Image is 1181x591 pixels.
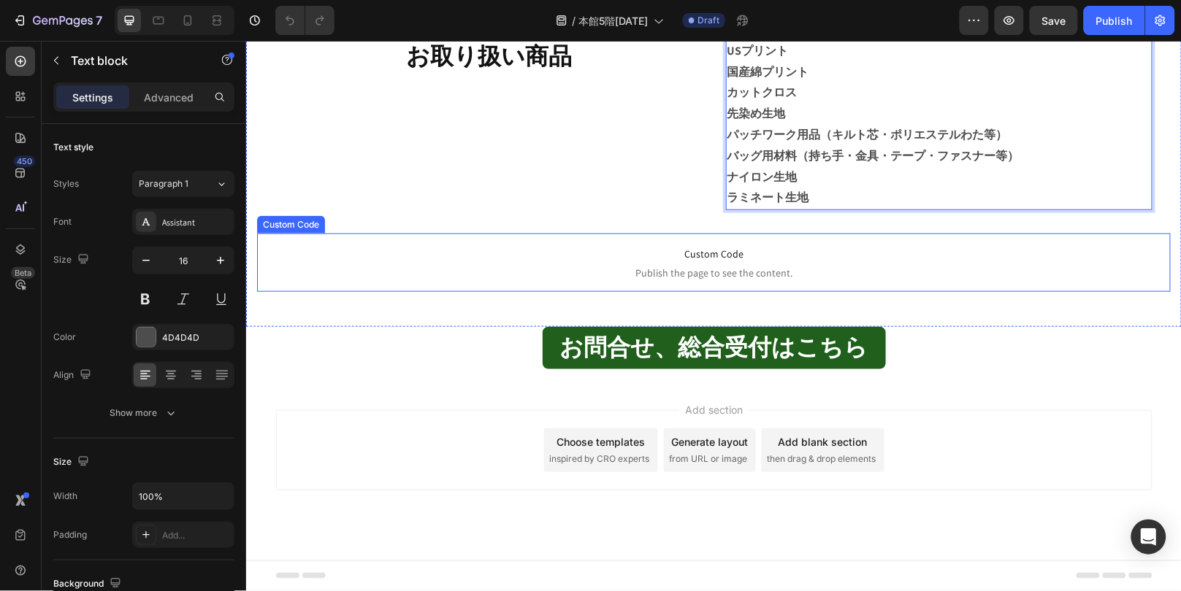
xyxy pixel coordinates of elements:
span: Publish the page to see the content. [11,225,925,239]
div: Text style [53,141,93,154]
a: お問合せ、総合受付はこちら [297,286,640,328]
span: inspired by CRO experts [304,412,404,425]
div: Generate layout [425,393,502,409]
button: Publish [1084,6,1145,35]
div: Publish [1096,13,1133,28]
div: Styles [53,177,79,190]
div: Color [53,331,76,344]
div: Beta [11,267,35,279]
strong: カットクロス [481,44,551,59]
p: Advanced [144,90,194,105]
strong: ナイロン生地 [481,128,551,144]
div: Padding [53,528,87,541]
span: 本館5階[DATE] [578,13,648,28]
strong: ラミネート生地 [481,149,563,164]
div: お問合せ、総合受付はこちら [314,292,622,322]
button: 7 [6,6,109,35]
span: Draft [697,14,719,27]
div: Show more [110,406,178,420]
div: Open Intercom Messenger [1131,519,1166,555]
strong: 先染め生地 [481,65,540,80]
button: Paragraph 1 [132,171,234,197]
div: Custom Code [14,177,76,190]
strong: USプリント [481,2,543,18]
input: Auto [133,483,234,509]
p: 7 [96,12,102,29]
div: Align [53,366,94,385]
div: Choose templates [310,393,399,409]
button: Show more [53,400,234,426]
span: Custom Code [11,204,925,222]
div: Size [53,250,92,270]
div: Size [53,452,92,472]
span: Add section [433,361,502,376]
div: 450 [14,155,35,167]
div: Add blank section [532,393,622,409]
div: Undo/Redo [275,6,335,35]
span: Save [1042,15,1066,27]
span: / [572,13,576,28]
strong: パッチワーク用品（キルト芯・ポリエステルわた等） [481,86,762,101]
div: 4D4D4D [162,331,231,344]
strong: バッグ用材料（持ち手・金具・テープ・ファスナー等） [481,107,773,123]
span: Paragraph 1 [139,177,188,190]
strong: 国産綿プリント [481,23,563,39]
div: Add... [162,529,231,542]
span: then drag & drop elements [521,412,630,425]
p: Settings [72,90,113,105]
div: Width [53,490,77,503]
div: Assistant [162,216,231,229]
button: Save [1030,6,1078,35]
div: Font [53,215,72,228]
p: Text block [71,52,195,69]
span: from URL or image [424,412,502,425]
